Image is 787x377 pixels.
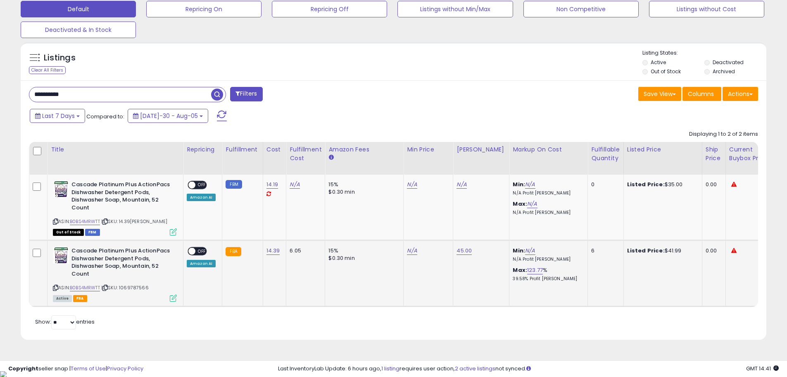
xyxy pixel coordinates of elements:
a: B0BS4MRWTT [70,218,100,225]
a: N/A [525,180,535,189]
b: Listed Price: [627,247,665,255]
label: Archived [713,68,735,75]
p: 39.58% Profit [PERSON_NAME] [513,276,581,282]
div: 0.00 [706,247,719,255]
button: Deactivated & In Stock [21,22,136,38]
small: FBM [226,180,242,189]
a: 123.77 [527,266,543,274]
p: N/A Profit [PERSON_NAME] [513,210,581,216]
div: Ship Price [706,145,722,163]
button: Non Competitive [523,1,639,17]
div: $41.99 [627,247,696,255]
span: All listings that are currently out of stock and unavailable for purchase on Amazon [53,229,84,236]
strong: Copyright [8,365,38,372]
div: Min Price [407,145,449,154]
span: Columns [688,90,714,98]
img: 51TfJYUsFxL._SL40_.jpg [53,247,69,264]
div: 15% [328,181,397,188]
div: Amazon AI [187,260,216,267]
span: 2025-08-13 14:41 GMT [746,365,779,372]
div: Fulfillment [226,145,259,154]
a: 1 listing [381,365,399,372]
div: 0 [591,181,617,188]
div: Listed Price [627,145,699,154]
div: % [513,267,581,282]
p: N/A Profit [PERSON_NAME] [513,190,581,196]
a: 45.00 [457,247,472,255]
div: Current Buybox Price [729,145,772,163]
span: [DATE]-30 - Aug-05 [140,112,198,120]
div: Amazon Fees [328,145,400,154]
b: Max: [513,200,527,208]
div: ASIN: [53,181,177,235]
div: 0.00 [706,181,719,188]
div: Displaying 1 to 2 of 2 items [689,130,758,138]
b: Min: [513,180,525,188]
div: $0.30 min [328,255,397,262]
div: Cost [266,145,283,154]
span: FBA [73,295,87,302]
a: 14.39 [266,247,280,255]
button: Listings without Min/Max [397,1,513,17]
span: | SKU: 14.39[PERSON_NAME] [101,218,167,225]
a: B0BS4MRWTT [70,284,100,291]
th: The percentage added to the cost of goods (COGS) that forms the calculator for Min & Max prices. [509,142,588,175]
button: Save View [638,87,681,101]
b: Max: [513,266,527,274]
label: Out of Stock [651,68,681,75]
div: Fulfillment Cost [290,145,321,163]
div: [PERSON_NAME] [457,145,506,154]
img: 51TfJYUsFxL._SL40_.jpg [53,181,69,197]
button: Actions [723,87,758,101]
a: N/A [407,247,417,255]
a: N/A [407,180,417,189]
span: Last 7 Days [42,112,75,120]
label: Deactivated [713,59,744,66]
a: N/A [525,247,535,255]
small: FBA [226,247,241,256]
button: Repricing Off [272,1,387,17]
button: Listings without Cost [649,1,764,17]
span: OFF [195,182,209,189]
div: $0.30 min [328,188,397,196]
span: All listings currently available for purchase on Amazon [53,295,72,302]
b: Cascade Platinum Plus ActionPacs Dishwasher Detergent Pods, Dishwasher Soap, Mountain, 52 Count [71,247,172,280]
div: Repricing [187,145,219,154]
button: Last 7 Days [30,109,85,123]
div: Clear All Filters [29,66,66,74]
button: [DATE]-30 - Aug-05 [128,109,208,123]
a: 2 active listings [455,365,495,372]
b: Listed Price: [627,180,665,188]
small: Amazon Fees. [328,154,333,161]
div: ASIN: [53,247,177,301]
span: Show: entries [35,318,95,326]
button: Default [21,1,136,17]
p: N/A Profit [PERSON_NAME] [513,257,581,262]
a: Privacy Policy [107,365,143,372]
button: Filters [230,87,262,101]
h5: Listings [44,52,76,64]
button: Repricing On [146,1,262,17]
a: N/A [290,180,300,189]
div: $35.00 [627,181,696,188]
div: Last InventoryLab Update: 6 hours ago, requires user action, not synced. [278,365,779,373]
a: N/A [457,180,466,189]
b: Cascade Platinum Plus ActionPacs Dishwasher Detergent Pods, Dishwasher Soap, Mountain, 52 Count [71,181,172,214]
div: 15% [328,247,397,255]
div: 6 [591,247,617,255]
div: Fulfillable Quantity [591,145,620,163]
a: Terms of Use [71,365,106,372]
div: 6.05 [290,247,319,255]
span: FBM [85,229,100,236]
span: Compared to: [86,113,124,120]
span: | SKU: 1069787566 [101,284,149,291]
button: Columns [682,87,721,101]
a: N/A [527,200,537,208]
div: Amazon AI [187,194,216,201]
p: Listing States: [642,49,766,57]
span: OFF [195,248,209,255]
div: Markup on Cost [513,145,584,154]
label: Active [651,59,666,66]
b: Min: [513,247,525,255]
div: Title [51,145,180,154]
